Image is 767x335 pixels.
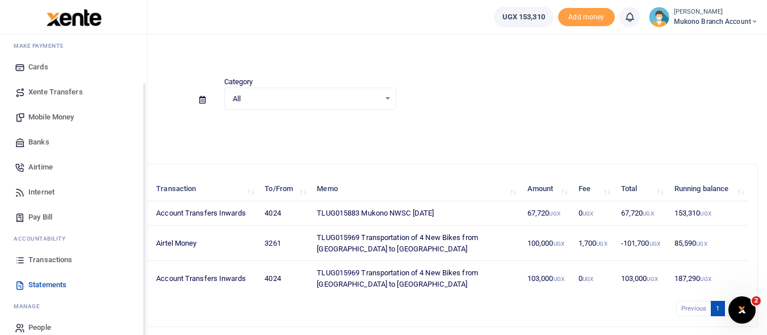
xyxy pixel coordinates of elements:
th: To/From: activate to sort column ascending [258,177,311,201]
a: Mobile Money [9,105,138,130]
td: TLUG015969 Transportation of 4 New Bikes from [GEOGRAPHIC_DATA] to [GEOGRAPHIC_DATA] [311,261,521,296]
small: UGX [582,210,593,217]
span: People [28,322,51,333]
span: Xente Transfers [28,86,83,98]
small: UGX [700,276,711,282]
span: 2 [752,296,761,305]
small: UGX [700,210,711,217]
td: 100,000 [521,226,572,261]
a: 1 [711,301,724,316]
iframe: Intercom live chat [728,296,756,324]
span: Banks [28,137,49,148]
span: UGX 153,310 [502,11,545,23]
li: M [9,297,138,315]
a: Banks [9,130,138,155]
small: UGX [549,210,560,217]
small: UGX [696,241,707,247]
span: Add money [558,8,615,27]
span: Transactions [28,254,72,266]
th: Total: activate to sort column ascending [615,177,668,201]
a: Pay Bill [9,205,138,230]
li: Toup your wallet [558,8,615,27]
td: 187,290 [668,261,748,296]
span: Mobile Money [28,111,74,123]
small: UGX [554,241,564,247]
td: TLUG015883 Mukono NWSC [DATE] [311,201,521,226]
td: Account Transfers Inwards [150,201,258,226]
a: Statements [9,272,138,297]
td: TLUG015969 Transportation of 4 New Bikes from [GEOGRAPHIC_DATA] to [GEOGRAPHIC_DATA] [311,226,521,261]
td: 103,000 [615,261,668,296]
li: Wallet ballance [489,7,558,27]
a: UGX 153,310 [494,7,554,27]
td: 4024 [258,261,311,296]
td: Airtel Money [150,226,258,261]
li: Ac [9,230,138,247]
td: 3261 [258,226,311,261]
span: Airtime [28,162,53,173]
span: Internet [28,187,55,198]
small: UGX [596,241,607,247]
td: 0 [572,201,615,226]
label: Category [224,76,253,88]
span: Statements [28,279,66,291]
a: Add money [558,12,615,20]
p: Download [43,123,758,135]
td: 67,720 [615,201,668,226]
td: 153,310 [668,201,748,226]
small: UGX [649,241,660,247]
small: UGX [647,276,657,282]
small: [PERSON_NAME] [674,7,758,17]
small: UGX [554,276,564,282]
li: M [9,37,138,55]
td: 85,590 [668,226,748,261]
th: Running balance: activate to sort column ascending [668,177,748,201]
th: Memo: activate to sort column ascending [311,177,521,201]
td: Account Transfers Inwards [150,261,258,296]
td: -101,700 [615,226,668,261]
th: Amount: activate to sort column ascending [521,177,572,201]
span: countability [22,234,65,243]
td: 1,700 [572,226,615,261]
a: Transactions [9,247,138,272]
a: profile-user [PERSON_NAME] Mukono branch account [649,7,758,27]
div: Showing 1 to 3 of 3 entries [53,300,338,317]
a: Xente Transfers [9,80,138,105]
td: 67,720 [521,201,572,226]
a: Cards [9,55,138,80]
th: Transaction: activate to sort column ascending [150,177,258,201]
td: 0 [572,261,615,296]
span: All [233,93,380,105]
small: UGX [643,210,653,217]
small: UGX [582,276,593,282]
span: Cards [28,61,48,73]
th: Fee: activate to sort column ascending [572,177,615,201]
span: Pay Bill [28,212,52,223]
span: ake Payments [19,42,64,50]
img: profile-user [649,7,669,27]
td: 4024 [258,201,311,226]
a: Internet [9,180,138,205]
h4: Statements [43,49,758,61]
a: Airtime [9,155,138,180]
img: logo-large [47,9,102,26]
span: Mukono branch account [674,16,758,27]
span: anage [19,302,40,311]
td: 103,000 [521,261,572,296]
a: logo-small logo-large logo-large [45,13,102,21]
